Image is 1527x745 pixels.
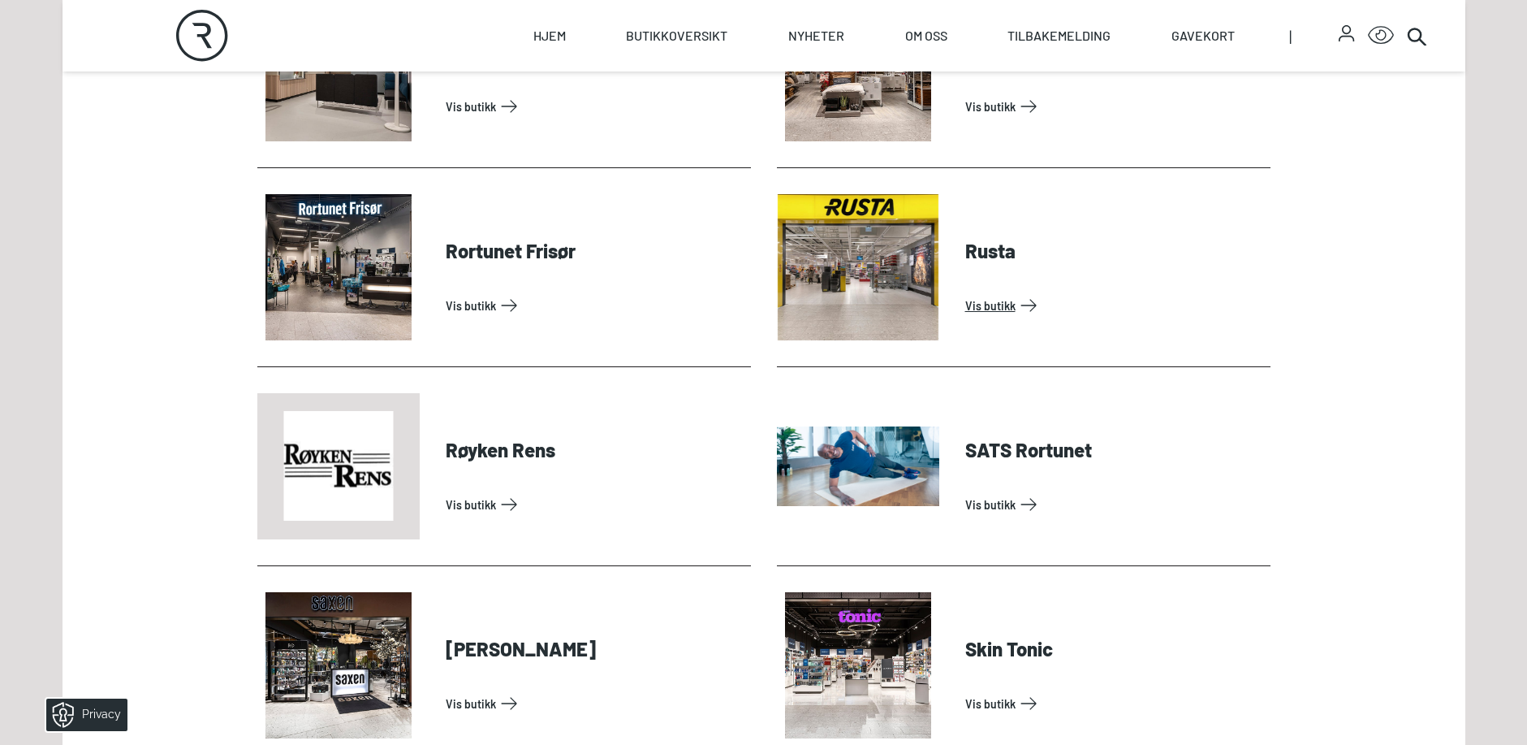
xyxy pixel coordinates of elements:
[965,492,1264,518] a: Vis Butikk: SATS Rortunet
[446,492,744,518] a: Vis Butikk: Røyken Rens
[965,93,1264,119] a: Vis Butikk: Princess
[16,693,149,737] iframe: Manage Preferences
[965,292,1264,318] a: Vis Butikk: Rusta
[1368,23,1394,49] button: Open Accessibility Menu
[965,691,1264,717] a: Vis Butikk: Skin Tonic
[446,292,744,318] a: Vis Butikk: Rortunet Frisør
[446,691,744,717] a: Vis Butikk: Saxen Frisør
[446,93,744,119] a: Vis Butikk: Pons Helsetun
